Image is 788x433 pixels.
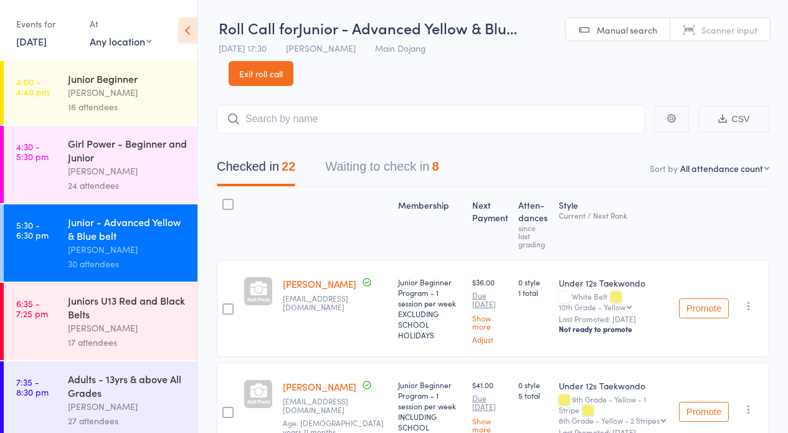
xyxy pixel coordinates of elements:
[559,211,669,219] div: Current / Next Rank
[701,24,757,36] span: Scanner input
[4,126,197,203] a: 4:30 -5:30 pmGirl Power - Beginner and Junior[PERSON_NAME]24 attendees
[16,220,49,240] time: 5:30 - 6:30 pm
[559,292,669,311] div: White Belt
[16,377,49,397] time: 7:35 - 8:30 pm
[472,314,509,330] a: Show more
[325,153,439,186] button: Waiting to check in8
[559,416,660,424] div: 8th Grade - Yellow - 2 Stripes
[472,291,509,309] small: Due [DATE]
[90,14,151,34] div: At
[217,105,645,133] input: Search by name
[68,293,187,321] div: Juniors U13 Red and Black Belts
[298,17,517,38] span: Junior - Advanced Yellow & Blu…
[467,193,514,254] div: Next Payment
[597,24,657,36] span: Manual search
[679,298,729,318] button: Promote
[518,277,548,287] span: 0 style
[68,164,187,178] div: [PERSON_NAME]
[68,85,187,100] div: [PERSON_NAME]
[559,277,669,289] div: Under 12s Taekwondo
[283,380,356,393] a: [PERSON_NAME]
[219,42,267,54] span: [DATE] 17:30
[518,287,548,298] span: 1 total
[4,283,197,360] a: 6:35 -7:25 pmJuniors U13 Red and Black Belts[PERSON_NAME]17 attendees
[559,395,669,424] div: 9th Grade - Yellow - 1 Stripe
[650,162,678,174] label: Sort by
[217,153,295,186] button: Checked in22
[68,136,187,164] div: Girl Power - Beginner and Junior
[16,34,47,48] a: [DATE]
[432,159,439,173] div: 8
[4,61,197,125] a: 4:00 -4:40 pmJunior Beginner[PERSON_NAME]16 attendees
[68,414,187,428] div: 27 attendees
[375,42,426,54] span: Main Dojang
[68,335,187,350] div: 17 attendees
[680,162,763,174] div: All attendance count
[393,193,467,254] div: Membership
[219,17,298,38] span: Roll Call for
[518,224,548,248] div: since last grading
[4,204,197,282] a: 5:30 -6:30 pmJunior - Advanced Yellow & Blue belt[PERSON_NAME]30 attendees
[698,106,769,133] button: CSV
[68,178,187,193] div: 24 attendees
[518,379,548,390] span: 0 style
[472,417,509,433] a: Show more
[283,397,388,415] small: breeskrokov@gmail.com
[554,193,674,254] div: Style
[68,72,187,85] div: Junior Beginner
[68,399,187,414] div: [PERSON_NAME]
[282,159,295,173] div: 22
[472,335,509,343] a: Adjust
[518,390,548,401] span: 5 total
[283,294,388,312] small: simar_jot21@yahoo.com
[398,277,462,340] div: Junior Beginner Program - 1 session per week EXCLUDING SCHOOL HOLIDAYS
[16,141,49,161] time: 4:30 - 5:30 pm
[679,402,729,422] button: Promote
[472,277,509,343] div: $36.00
[68,242,187,257] div: [PERSON_NAME]
[68,372,187,399] div: Adults - 13yrs & above All Grades
[68,215,187,242] div: Junior - Advanced Yellow & Blue belt
[559,324,669,334] div: Not ready to promote
[16,77,49,97] time: 4:00 - 4:40 pm
[559,315,669,323] small: Last Promoted: [DATE]
[472,394,509,412] small: Due [DATE]
[68,257,187,271] div: 30 attendees
[68,321,187,335] div: [PERSON_NAME]
[283,277,356,290] a: [PERSON_NAME]
[229,61,293,86] a: Exit roll call
[16,298,48,318] time: 6:35 - 7:25 pm
[513,193,553,254] div: Atten­dances
[286,42,356,54] span: [PERSON_NAME]
[559,303,625,311] div: 10th Grade - Yellow
[90,34,151,48] div: Any location
[16,14,77,34] div: Events for
[68,100,187,114] div: 16 attendees
[559,379,669,392] div: Under 12s Taekwondo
